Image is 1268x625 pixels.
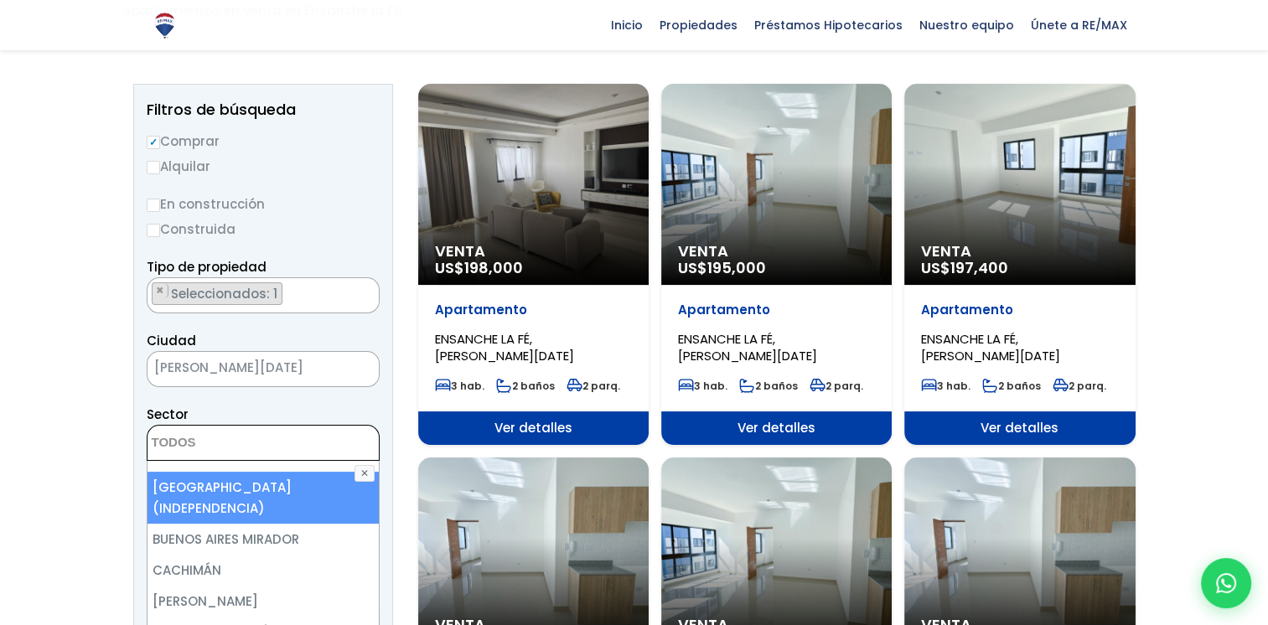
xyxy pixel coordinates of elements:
p: Apartamento [678,302,875,318]
span: Únete a RE/MAX [1022,13,1136,38]
span: US$ [435,257,523,278]
span: 2 parq. [810,379,863,393]
span: 2 parq. [1053,379,1106,393]
li: [PERSON_NAME] [148,586,379,617]
button: Remove all items [360,282,370,299]
span: Ver detalles [904,411,1135,445]
span: Venta [921,243,1118,260]
span: SANTO DOMINGO DE GUZMÁN [148,356,337,380]
p: Apartamento [921,302,1118,318]
span: × [156,283,164,298]
label: En construcción [147,194,380,214]
li: CACHIMÁN [148,555,379,586]
span: 3 hab. [678,379,727,393]
a: Venta US$198,000 Apartamento ENSANCHE LA FÉ, [PERSON_NAME][DATE] 3 hab. 2 baños 2 parq. Ver detalles [418,84,649,445]
span: ENSANCHE LA FÉ, [PERSON_NAME][DATE] [921,330,1060,364]
span: × [354,362,362,377]
label: Comprar [147,131,380,152]
span: 198,000 [464,257,523,278]
span: Ciudad [147,332,196,349]
textarea: Search [148,426,310,462]
li: [GEOGRAPHIC_DATA] (INDEPENDENCIA) [148,472,379,524]
span: 2 parq. [567,379,620,393]
span: Tipo de propiedad [147,258,267,276]
li: BUENOS AIRES MIRADOR [148,524,379,555]
img: Logo de REMAX [150,11,179,40]
span: ENSANCHE LA FÉ, [PERSON_NAME][DATE] [678,330,817,364]
a: Venta US$195,000 Apartamento ENSANCHE LA FÉ, [PERSON_NAME][DATE] 3 hab. 2 baños 2 parq. Ver detalles [661,84,892,445]
span: Venta [435,243,632,260]
textarea: Search [148,278,157,314]
button: ✕ [355,465,375,482]
span: SANTO DOMINGO DE GUZMÁN [147,351,380,387]
input: Alquilar [147,161,160,174]
span: US$ [678,257,766,278]
span: ENSANCHE LA FÉ, [PERSON_NAME][DATE] [435,330,574,364]
span: Seleccionados: 1 [169,285,282,302]
span: Sector [147,405,189,423]
p: Apartamento [435,302,632,318]
span: Inicio [603,13,651,38]
span: 2 baños [496,379,555,393]
span: 195,000 [707,257,766,278]
span: 2 baños [739,379,798,393]
li: APARTAMENTO [152,282,282,305]
span: Nuestro equipo [911,13,1022,38]
input: Comprar [147,136,160,149]
span: 3 hab. [921,379,970,393]
input: Construida [147,224,160,237]
span: Venta [678,243,875,260]
span: × [361,283,370,298]
span: Ver detalles [661,411,892,445]
a: Venta US$197,400 Apartamento ENSANCHE LA FÉ, [PERSON_NAME][DATE] 3 hab. 2 baños 2 parq. Ver detalles [904,84,1135,445]
input: En construcción [147,199,160,212]
label: Construida [147,219,380,240]
span: 197,400 [950,257,1008,278]
span: 2 baños [982,379,1041,393]
button: Remove all items [337,356,362,383]
h2: Filtros de búsqueda [147,101,380,118]
span: US$ [921,257,1008,278]
span: Préstamos Hipotecarios [746,13,911,38]
button: Remove item [153,283,168,298]
label: Alquilar [147,156,380,177]
span: Ver detalles [418,411,649,445]
span: Propiedades [651,13,746,38]
span: 3 hab. [435,379,484,393]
